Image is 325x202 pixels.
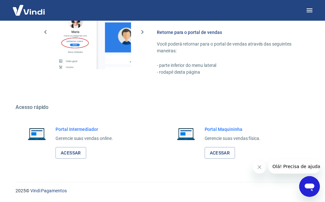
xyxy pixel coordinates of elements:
[56,147,86,159] a: Acessar
[30,188,67,193] a: Vindi Pagamentos
[23,126,50,142] img: Imagem de um notebook aberto
[157,41,294,54] p: Você poderá retornar para o portal de vendas através das seguintes maneiras:
[56,135,113,142] p: Gerencie suas vendas online.
[253,161,266,174] iframe: Fechar mensagem
[15,104,310,111] h5: Acesso rápido
[56,126,113,133] h6: Portal Intermediador
[157,29,294,36] h6: Retorne para o portal de vendas
[205,135,261,142] p: Gerencie suas vendas física.
[205,147,235,159] a: Acessar
[15,187,310,194] p: 2025 ©
[299,176,320,197] iframe: Botão para abrir a janela de mensagens
[157,62,294,69] p: - parte inferior do menu lateral
[172,126,199,142] img: Imagem de um notebook aberto
[8,0,50,20] img: Vindi
[269,159,320,174] iframe: Mensagem da empresa
[205,126,261,133] h6: Portal Maquininha
[157,69,294,76] p: - rodapé desta página
[4,5,54,10] span: Olá! Precisa de ajuda?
